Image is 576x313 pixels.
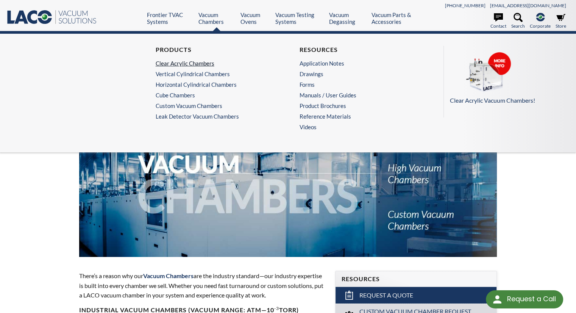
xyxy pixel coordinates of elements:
a: Vacuum Parts & Accessories [372,11,427,25]
a: Cube Chambers [156,92,273,99]
a: Contact [490,13,506,30]
div: Request a Call [486,290,563,308]
img: round button [491,293,503,305]
a: Videos [300,124,420,130]
a: Drawings [300,70,417,77]
span: Corporate [530,22,551,30]
span: Vacuum Chambers [143,272,194,279]
div: Request a Call [507,290,556,308]
a: Application Notes [300,60,417,67]
img: Vacuum Chambers [79,89,497,257]
a: Search [511,13,525,30]
a: Custom Vacuum Chambers [156,102,273,109]
a: Reference Materials [300,113,417,120]
a: [PHONE_NUMBER] [445,3,485,8]
a: Vacuum Chambers [198,11,235,25]
a: Leak Detector Vacuum Chambers [156,113,276,120]
p: There’s a reason why our are the industry standard—our industry expertise is built into every cha... [79,271,326,300]
span: Request a Quote [359,291,413,299]
a: Manuals / User Guides [300,92,417,99]
a: Vacuum Ovens [240,11,270,25]
h4: Resources [300,46,417,54]
a: Frontier TVAC Systems [147,11,193,25]
a: Product Brochures [300,102,417,109]
a: Horizontal Cylindrical Chambers [156,81,273,88]
a: Store [556,13,566,30]
a: Request a Quote [336,287,496,304]
p: Clear Acrylic Vacuum Chambers! [450,95,564,105]
a: [EMAIL_ADDRESS][DOMAIN_NAME] [490,3,566,8]
img: CHAMBERS.png [450,52,526,94]
a: Vertical Cylindrical Chambers [156,70,273,77]
h4: Products [156,46,273,54]
a: Forms [300,81,417,88]
a: Clear Acrylic Vacuum Chambers! [450,52,564,105]
sup: -3 [274,305,279,311]
h4: Resources [342,275,490,283]
a: Vacuum Degassing [329,11,366,25]
a: Clear Acrylic Chambers [156,60,273,67]
a: Vacuum Testing Systems [275,11,323,25]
